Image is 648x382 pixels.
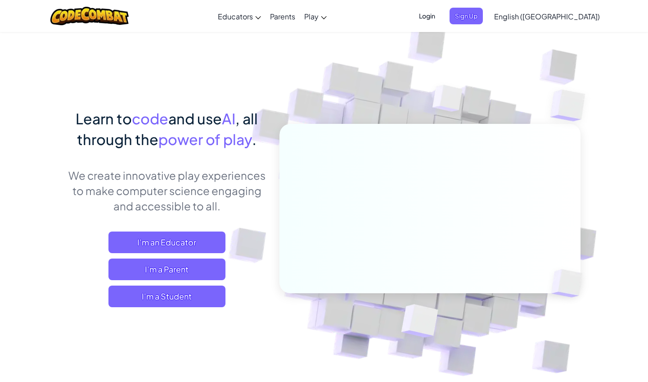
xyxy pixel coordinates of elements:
[414,8,441,24] button: Login
[494,12,600,21] span: English ([GEOGRAPHIC_DATA])
[168,109,222,127] span: and use
[252,130,256,148] span: .
[218,12,253,21] span: Educators
[379,285,460,360] img: Overlap cubes
[76,109,132,127] span: Learn to
[213,4,265,28] a: Educators
[108,232,225,253] a: I'm an Educator
[158,130,252,148] span: power of play
[50,7,129,25] img: CodeCombat logo
[132,109,168,127] span: code
[222,109,235,127] span: AI
[300,4,331,28] a: Play
[67,168,266,214] p: We create innovative play experiences to make computer science engaging and accessible to all.
[532,68,610,144] img: Overlap cubes
[265,4,300,28] a: Parents
[304,12,319,21] span: Play
[536,250,604,316] img: Overlap cubes
[490,4,604,28] a: English ([GEOGRAPHIC_DATA])
[416,67,481,134] img: Overlap cubes
[108,259,225,280] a: I'm a Parent
[108,286,225,307] button: I'm a Student
[450,8,483,24] button: Sign Up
